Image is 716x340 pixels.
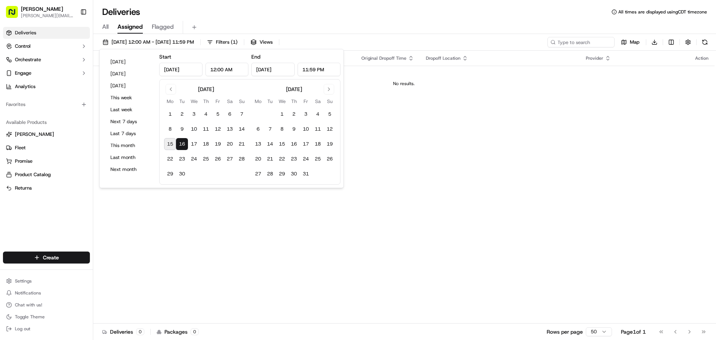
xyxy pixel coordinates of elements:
span: Dropoff Location [426,55,461,61]
button: 19 [324,138,336,150]
span: Chat with us! [15,302,42,308]
button: 30 [176,168,188,180]
button: 11 [200,123,212,135]
button: Go to previous month [166,84,176,94]
button: 7 [264,123,276,135]
button: 8 [276,123,288,135]
button: 18 [200,138,212,150]
div: Action [695,55,709,61]
button: Next month [107,164,152,175]
button: 27 [224,153,236,165]
th: Tuesday [264,97,276,105]
a: Deliveries [3,27,90,39]
div: Page 1 of 1 [621,328,646,336]
button: 27 [252,168,264,180]
span: API Documentation [70,147,120,154]
button: Map [618,37,643,47]
span: All times are displayed using CDT timezone [618,9,707,15]
button: 8 [164,123,176,135]
div: 💻 [63,147,69,153]
button: [PERSON_NAME] [3,128,90,140]
button: 16 [288,138,300,150]
div: Past conversations [7,97,50,103]
div: No results. [96,81,712,87]
button: 1 [276,108,288,120]
button: 19 [212,138,224,150]
button: 29 [276,168,288,180]
button: 13 [224,123,236,135]
th: Thursday [288,97,300,105]
button: 3 [188,108,200,120]
span: All [102,22,109,31]
input: Date [159,63,202,76]
button: 24 [300,153,312,165]
span: Pylon [74,165,90,171]
button: 9 [176,123,188,135]
span: Deliveries [15,29,36,36]
button: Settings [3,276,90,286]
a: Fleet [6,144,87,151]
button: 12 [324,123,336,135]
h1: Deliveries [102,6,140,18]
button: 13 [252,138,264,150]
button: 14 [264,138,276,150]
button: 20 [224,138,236,150]
span: Filters [216,39,238,46]
button: 30 [288,168,300,180]
img: 1727276513143-84d647e1-66c0-4f92-a045-3c9f9f5dfd92 [16,71,29,85]
button: Views [247,37,276,47]
button: 4 [200,108,212,120]
button: 15 [276,138,288,150]
button: [PERSON_NAME][EMAIL_ADDRESS][DOMAIN_NAME] [21,13,74,19]
span: Settings [15,278,32,284]
input: Type to search [547,37,615,47]
button: 25 [312,153,324,165]
button: [DATE] [107,81,152,91]
p: Rows per page [547,328,583,336]
button: 6 [224,108,236,120]
input: Time [205,63,249,76]
button: [PERSON_NAME] [21,5,63,13]
div: Available Products [3,116,90,128]
button: 18 [312,138,324,150]
label: End [251,53,260,60]
span: Original Dropoff Time [361,55,406,61]
button: Product Catalog [3,169,90,181]
button: 10 [300,123,312,135]
a: 💻API Documentation [60,144,123,157]
div: 📗 [7,147,13,153]
button: 25 [200,153,212,165]
div: [DATE] [198,85,214,93]
span: Product Catalog [15,171,51,178]
th: Wednesday [188,97,200,105]
span: ( 1 ) [231,39,238,46]
span: Notifications [15,290,41,296]
span: • [100,116,103,122]
a: Analytics [3,81,90,93]
button: 2 [288,108,300,120]
div: 0 [136,328,144,335]
div: We're available if you need us! [34,79,103,85]
button: 6 [252,123,264,135]
button: 29 [164,168,176,180]
p: Welcome 👋 [7,30,136,42]
span: [PERSON_NAME] [PERSON_NAME] [23,116,99,122]
label: Start [159,53,171,60]
img: 1736555255976-a54dd68f-1ca7-489b-9aae-adbdc363a1c4 [7,71,21,85]
button: 1 [164,108,176,120]
button: 15 [164,138,176,150]
button: 3 [300,108,312,120]
th: Tuesday [176,97,188,105]
button: Next 7 days [107,116,152,127]
button: 31 [300,168,312,180]
button: 17 [300,138,312,150]
button: 23 [176,153,188,165]
span: Log out [15,326,30,332]
th: Friday [300,97,312,105]
th: Saturday [312,97,324,105]
span: Flagged [152,22,174,31]
span: [DATE] 12:00 AM - [DATE] 11:59 PM [112,39,194,46]
button: 14 [236,123,248,135]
